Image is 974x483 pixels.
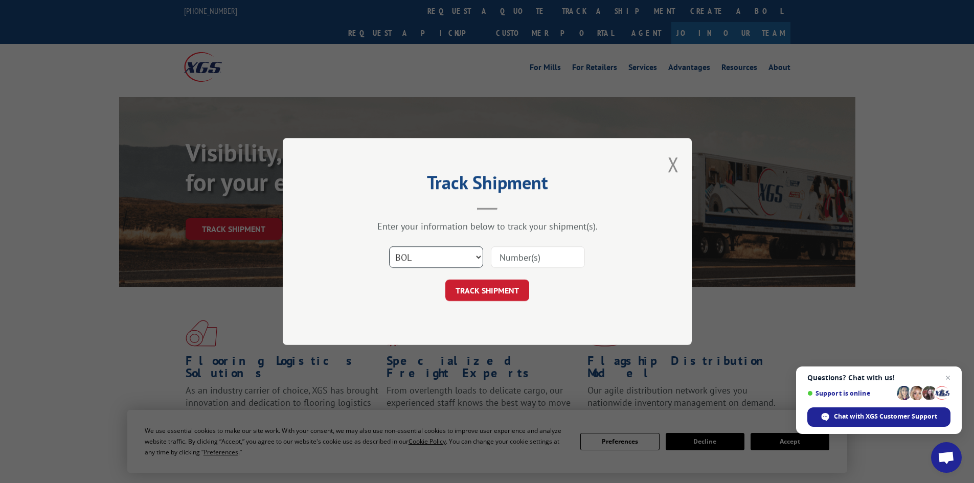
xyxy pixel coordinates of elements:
[807,389,893,397] span: Support is online
[445,280,529,301] button: TRACK SHIPMENT
[931,442,962,473] div: Open chat
[491,246,585,268] input: Number(s)
[942,372,954,384] span: Close chat
[334,220,641,232] div: Enter your information below to track your shipment(s).
[334,175,641,195] h2: Track Shipment
[834,412,937,421] span: Chat with XGS Customer Support
[807,374,950,382] span: Questions? Chat with us!
[807,407,950,427] div: Chat with XGS Customer Support
[668,151,679,178] button: Close modal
